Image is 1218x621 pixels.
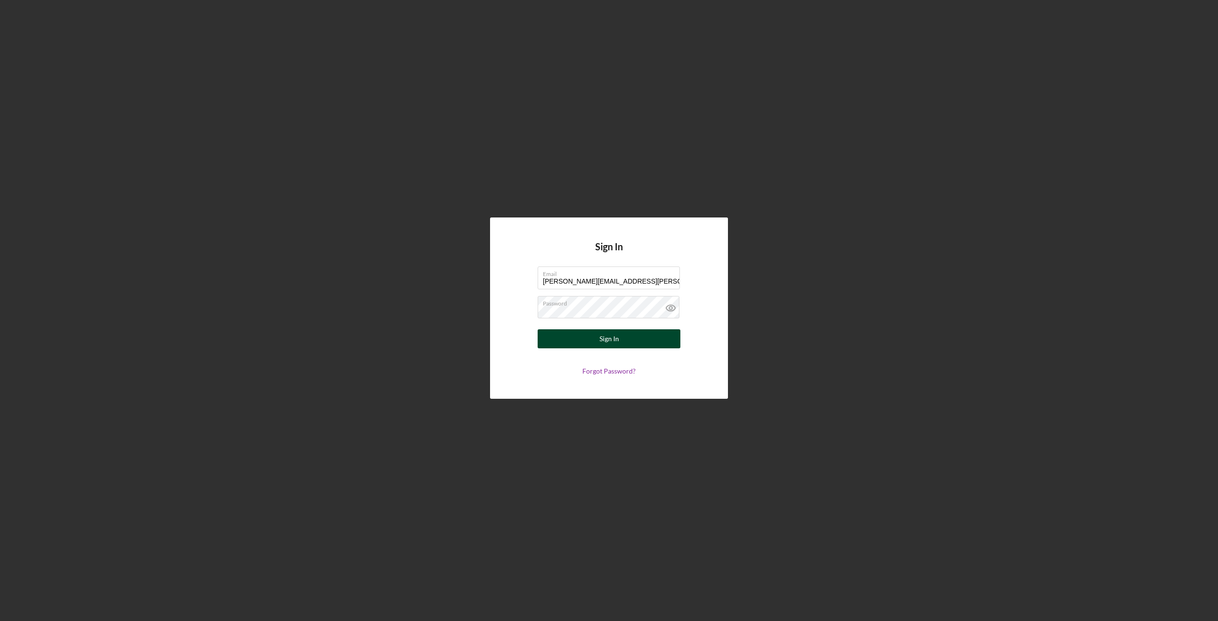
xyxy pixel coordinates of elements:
label: Email [543,267,680,277]
a: Forgot Password? [582,367,636,375]
label: Password [543,296,680,307]
div: Sign In [599,329,619,348]
button: Sign In [538,329,680,348]
h4: Sign In [595,241,623,266]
